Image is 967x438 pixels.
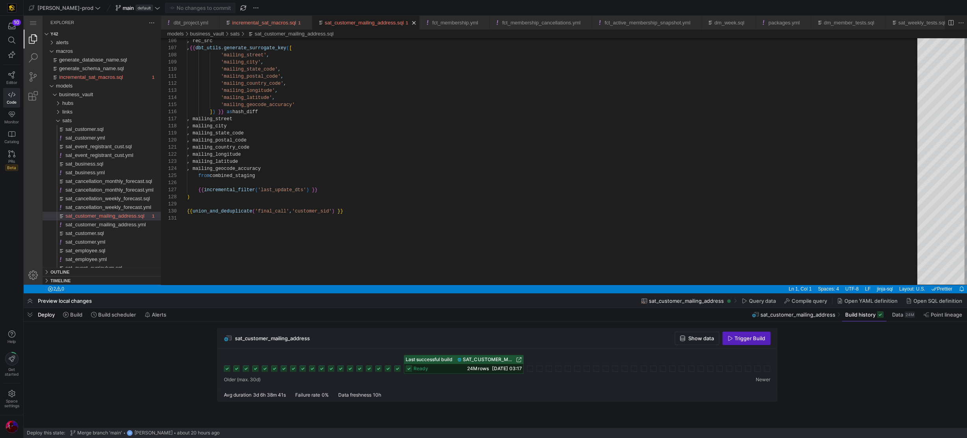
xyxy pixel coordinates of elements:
[933,3,941,11] a: More Actions...
[35,50,100,56] span: generate_schema_name.sql
[224,392,252,398] span: Avg duration
[237,44,240,49] span: ,
[4,399,19,408] span: Space settings
[27,48,137,57] div: /macros/generate_schema_name.sql
[874,4,921,10] a: sat_weekly_tests.sql
[33,179,137,187] div: /models/business_vault/sats/sat_cancellation_weekly_forecast.sql
[301,4,380,10] a: sat_customer_mailing_address.sql
[904,269,932,278] div: check-all Prettier
[32,22,137,31] div: /alerts
[39,83,137,92] div: /models/business_vault/hubs
[322,392,329,398] span: 0%
[745,4,776,10] a: packages.yml
[229,193,231,198] span: (
[872,269,904,278] div: Layout: U.S.
[144,43,153,50] div: 109
[19,22,137,31] div: alerts
[184,3,196,11] ul: Tab actions
[19,92,137,101] div: links
[194,93,200,99] span: }}
[776,3,787,11] ul: Tab actions
[143,15,160,21] a: models
[144,93,153,100] div: 116
[27,57,137,66] div: /macros/incremental_sat_macros.sql • 1 problem in this file
[144,50,153,57] div: 110
[209,4,272,10] a: incremental_sat_macros.sql
[8,4,16,12] img: https://storage.googleapis.com/y42-prod-data-exchange/images/uAsz27BndGEK0hZWDFeOjoxA7jCwgK9jE472...
[282,171,285,177] span: )
[314,193,319,198] span: }}
[922,3,931,11] a: Split Editor Right (⌘\) [⌥] Split Editor Down
[873,269,903,278] a: Layout: U.S.
[127,430,133,436] div: TH
[254,51,257,56] span: ,
[42,136,110,142] span: sal_event_registrant_cust.yml
[12,19,21,26] div: 10
[19,252,137,260] div: Outline Section
[42,180,126,186] span: sat_cancellation_weekly_forecast.sql
[850,269,872,278] div: jinja-sql
[42,188,128,194] span: sat_cancellation_weekly_forecast.yml
[21,269,43,278] div: Errors: 2
[338,392,371,398] span: Data freshness
[42,197,121,203] span: sat_customer_mailing_address.sql
[721,3,732,11] ul: Tab actions
[668,3,676,11] li: Close (⌘W)
[197,58,257,63] span: 'mailing_postal_code'
[456,3,464,11] li: Close (⌘W)
[19,187,137,196] div: sat_cancellation_weekly_forecast.yml
[231,171,234,177] span: (
[144,185,153,192] div: 129
[144,171,153,178] div: 127
[144,86,153,93] div: 115
[19,31,137,40] div: macros
[22,269,42,278] a: Errors: 2
[19,66,137,75] div: models
[792,269,817,278] a: Spaces: 4
[42,154,81,160] span: sat_business.yml
[163,122,223,127] span: , mailing_postal_code
[42,128,108,134] span: sal_event_registrant_cust.sql
[930,311,962,318] span: Point lineage
[144,121,153,128] div: 120
[166,14,200,22] div: /models/business_vault
[260,65,263,71] span: ,
[134,430,173,436] span: [PERSON_NAME]
[295,392,320,398] span: Failure rate
[197,79,248,85] span: 'mailing_latitude'
[35,41,103,47] span: generate_database_name.sql
[166,15,200,21] a: business_vault
[19,48,137,57] div: generate_schema_name.sql
[163,30,166,35] span: ,
[144,22,153,29] div: 106
[19,179,137,187] div: sat_cancellation_weekly_forecast.sql
[169,193,228,198] span: union_and_deduplicate
[197,86,271,92] span: 'mailing_geocode_accuracy'
[197,51,254,56] span: 'mailing_state_code'
[144,199,153,206] div: 131
[279,3,287,11] li: Close (⌘W)
[6,420,18,433] img: https://storage.googleapis.com/y42-prod-data-exchange/images/ICWEDZt8PPNNsC1M8rtt1ADXuM1CLD3OveQ6...
[231,15,310,21] a: sat_customer_mailing_address.sql
[235,335,310,341] span: sat_customer_mailing_address
[144,178,153,185] div: 128
[175,157,186,163] span: from
[4,119,19,124] span: Monitor
[722,3,730,11] li: Close (⌘W)
[37,5,93,11] span: [PERSON_NAME]-prod
[197,65,259,71] span: 'mailing_country_code'
[667,3,678,11] ul: Tab actions
[163,115,220,120] span: , mailing_state_code
[19,40,137,48] div: generate_database_name.sql
[33,161,137,170] div: /models/business_vault/sats/sat_cancellation_monthly_forecast.sql
[163,129,225,134] span: , mailing_country_code
[42,145,80,151] span: sat_business.sql
[7,100,17,104] span: Code
[6,80,17,85] span: Editor
[234,171,282,177] span: 'last_update_dts'
[288,171,294,177] span: }}
[42,119,81,125] span: sal_customer.yml
[408,4,454,10] a: fct_membership.yml
[32,31,137,40] div: /macros
[144,164,153,171] div: 126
